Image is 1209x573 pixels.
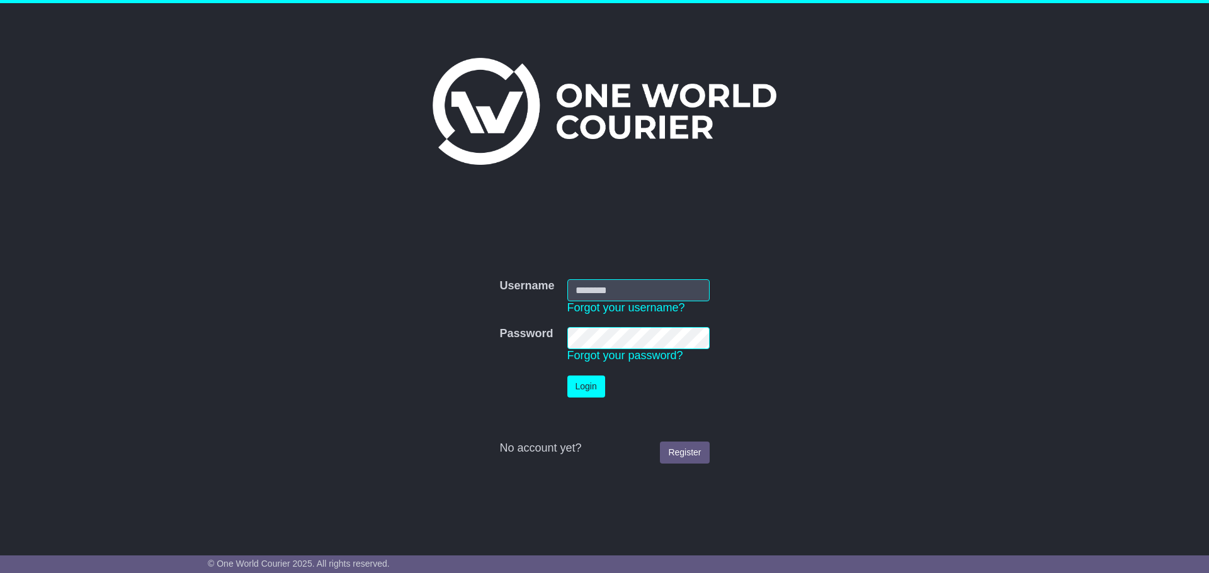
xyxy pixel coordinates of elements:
label: Password [499,327,553,341]
div: No account yet? [499,442,709,455]
label: Username [499,279,554,293]
a: Forgot your password? [567,349,683,362]
a: Register [660,442,709,464]
img: One World [433,58,776,165]
a: Forgot your username? [567,301,685,314]
button: Login [567,376,605,398]
span: © One World Courier 2025. All rights reserved. [208,559,390,569]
